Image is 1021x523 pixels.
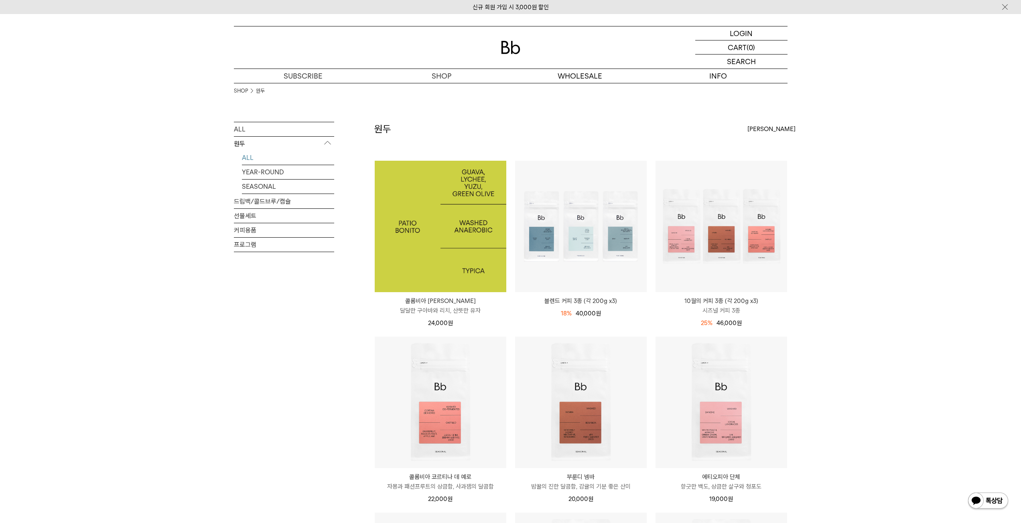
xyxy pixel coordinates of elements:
[256,87,265,95] a: 원두
[511,69,649,83] p: WHOLESALE
[375,482,506,491] p: 자몽과 패션프루트의 상큼함, 사과잼의 달콤함
[234,194,334,208] a: 드립백/콜드브루/캡슐
[695,40,788,55] a: CART (0)
[656,337,787,468] img: 에티오피아 단체
[234,209,334,223] a: 선물세트
[234,122,334,136] a: ALL
[375,337,506,468] img: 콜롬비아 코르티나 데 예로
[372,69,511,83] a: SHOP
[649,69,788,83] p: INFO
[730,26,753,40] p: LOGIN
[375,296,506,306] p: 콜롬비아 [PERSON_NAME]
[448,319,453,327] span: 원
[656,161,787,292] img: 10월의 커피 3종 (각 200g x3)
[242,180,334,194] a: SEASONAL
[576,310,601,317] span: 40,000
[656,296,787,306] p: 10월의 커피 3종 (각 200g x3)
[728,40,747,54] p: CART
[234,137,334,151] p: 원두
[747,40,755,54] p: (0)
[568,495,593,503] span: 20,000
[717,319,742,327] span: 46,000
[588,495,593,503] span: 원
[656,306,787,315] p: 시즈널 커피 3종
[234,69,372,83] a: SUBSCRIBE
[242,165,334,179] a: YEAR-ROUND
[596,310,601,317] span: 원
[375,472,506,491] a: 콜롬비아 코르티나 데 예로 자몽과 패션프루트의 상큼함, 사과잼의 달콤함
[375,161,506,292] img: 1000001276_add2_03.jpg
[515,296,647,306] a: 블렌드 커피 3종 (각 200g x3)
[428,319,453,327] span: 24,000
[967,492,1009,511] img: 카카오톡 채널 1:1 채팅 버튼
[656,472,787,491] a: 에티오피아 단체 향긋한 백도, 상큼한 살구와 청포도
[747,124,796,134] span: [PERSON_NAME]
[234,87,248,95] a: SHOP
[709,495,733,503] span: 19,000
[656,472,787,482] p: 에티오피아 단체
[737,319,742,327] span: 원
[515,161,647,292] img: 블렌드 커피 3종 (각 200g x3)
[242,151,334,165] a: ALL
[728,495,733,503] span: 원
[375,296,506,315] a: 콜롬비아 [PERSON_NAME] 달달한 구아바와 리치, 산뜻한 유자
[727,55,756,69] p: SEARCH
[234,223,334,237] a: 커피용품
[375,306,506,315] p: 달달한 구아바와 리치, 산뜻한 유자
[656,482,787,491] p: 향긋한 백도, 상큼한 살구와 청포도
[695,26,788,40] a: LOGIN
[447,495,453,503] span: 원
[515,472,647,491] a: 부룬디 넴바 밤꿀의 진한 달콤함, 감귤의 기분 좋은 산미
[656,296,787,315] a: 10월의 커피 3종 (각 200g x3) 시즈널 커피 3종
[561,309,572,318] div: 18%
[428,495,453,503] span: 22,000
[375,161,506,292] a: 콜롬비아 파티오 보니토
[701,318,712,328] div: 25%
[515,482,647,491] p: 밤꿀의 진한 달콤함, 감귤의 기분 좋은 산미
[234,238,334,252] a: 프로그램
[374,122,391,136] h2: 원두
[515,337,647,468] img: 부룬디 넴바
[501,41,520,54] img: 로고
[515,472,647,482] p: 부룬디 넴바
[473,4,549,11] a: 신규 회원 가입 시 3,000원 할인
[375,472,506,482] p: 콜롬비아 코르티나 데 예로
